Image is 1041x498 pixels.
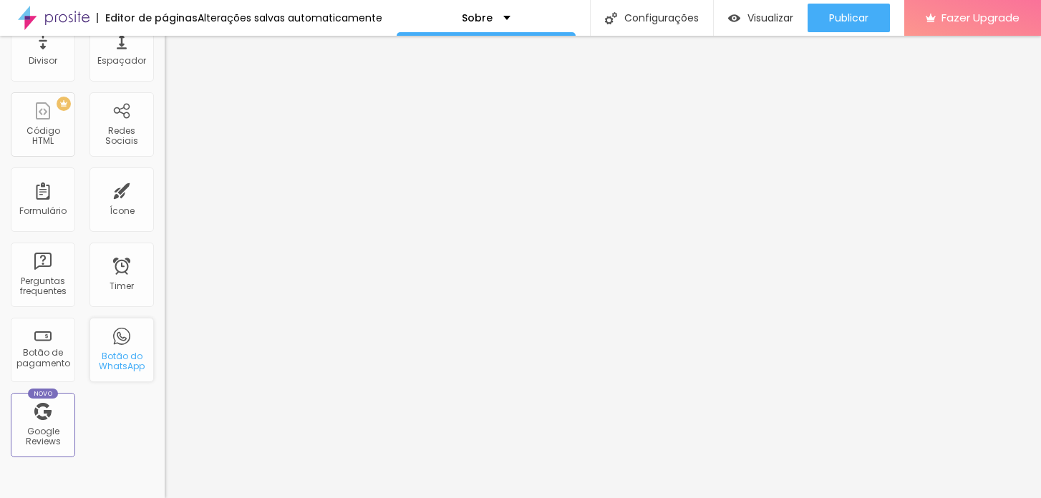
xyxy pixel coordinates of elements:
[93,126,150,147] div: Redes Sociais
[462,13,493,23] p: Sobre
[97,13,198,23] div: Editor de páginas
[110,281,134,291] div: Timer
[14,348,71,368] div: Botão de pagamento
[14,276,71,297] div: Perguntas frequentes
[14,426,71,447] div: Google Reviews
[19,206,67,216] div: Formulário
[747,12,793,24] span: Visualizar
[605,12,617,24] img: Icone
[808,4,890,32] button: Publicar
[714,4,808,32] button: Visualizar
[14,126,71,147] div: Código HTML
[941,11,1020,24] span: Fazer Upgrade
[728,12,740,24] img: view-1.svg
[29,56,57,66] div: Divisor
[28,389,59,399] div: Novo
[165,36,1041,498] iframe: Editor
[97,56,146,66] div: Espaçador
[93,351,150,372] div: Botão do WhatsApp
[110,206,135,216] div: Ícone
[198,13,382,23] div: Alterações salvas automaticamente
[829,12,868,24] span: Publicar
